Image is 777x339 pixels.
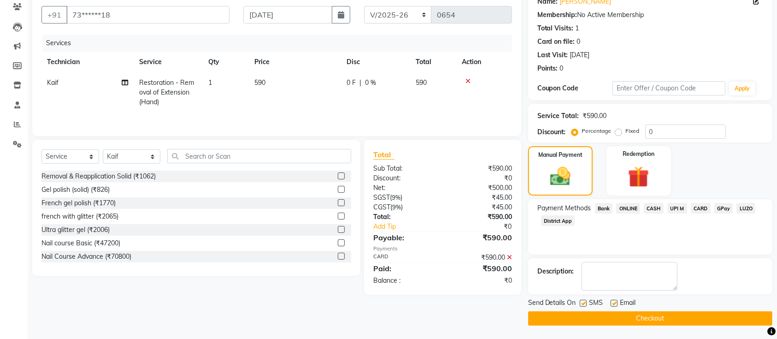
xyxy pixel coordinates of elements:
span: CARD [691,203,711,214]
span: UPI M [667,203,687,214]
span: 9% [392,194,400,201]
th: Technician [41,52,134,72]
div: ₹590.00 [442,212,518,222]
img: _cash.svg [544,165,577,188]
div: Points: [537,64,558,73]
input: Search by Name/Mobile/Email/Code [66,6,230,24]
div: Membership: [537,10,577,20]
div: ₹590.00 [442,253,518,262]
span: 0 F [347,78,356,88]
span: Email [620,298,636,309]
div: Last Visit: [537,50,568,60]
input: Search or Scan [167,149,351,163]
span: SGST [373,193,390,202]
div: Removal & Reapplication Solid (₹1062) [41,172,156,181]
div: Discount: [537,127,566,137]
span: CASH [644,203,664,214]
span: Bank [595,203,613,214]
div: Card on file: [537,37,575,47]
span: SMS [589,298,603,309]
div: ( ) [366,193,442,202]
div: 1 [576,24,579,33]
div: Total: [366,212,442,222]
div: CARD [366,253,442,262]
div: ₹0 [455,222,519,232]
span: District App [541,215,575,226]
span: ONLINE [616,203,640,214]
div: Description: [537,267,574,276]
div: Payable: [366,232,442,243]
label: Fixed [626,127,640,135]
span: 0 % [365,78,376,88]
div: [DATE] [570,50,590,60]
div: Ultra glitter gel (₹2006) [41,225,110,235]
div: ₹590.00 [583,111,607,121]
div: ₹45.00 [442,202,518,212]
span: GPay [714,203,733,214]
span: 9% [392,203,401,211]
span: Kaif [47,78,59,87]
div: ₹0 [442,276,518,285]
span: LUZO [736,203,755,214]
th: Action [456,52,512,72]
th: Service [134,52,203,72]
th: Disc [341,52,410,72]
span: | [359,78,361,88]
span: Payment Methods [537,203,591,213]
input: Enter Offer / Coupon Code [612,81,725,95]
span: CGST [373,203,390,211]
div: Sub Total: [366,164,442,173]
span: 1 [208,78,212,87]
div: Total Visits: [537,24,574,33]
div: ₹590.00 [442,232,518,243]
div: Service Total: [537,111,579,121]
th: Total [410,52,456,72]
span: Send Details On [528,298,576,309]
div: Nail Course Advance (₹70800) [41,252,131,262]
div: ₹0 [442,173,518,183]
img: _gift.svg [621,164,656,190]
label: Manual Payment [538,151,583,159]
div: French gel polish (₹1770) [41,198,116,208]
div: Paid: [366,263,442,274]
div: ₹590.00 [442,164,518,173]
div: Services [42,35,519,52]
div: Net: [366,183,442,193]
div: ₹45.00 [442,193,518,202]
div: Nail course Basic (₹47200) [41,238,120,248]
span: 590 [254,78,265,87]
div: Discount: [366,173,442,183]
span: Total [373,150,394,160]
div: ₹500.00 [442,183,518,193]
div: Coupon Code [537,83,612,93]
a: Add Tip [366,222,455,232]
div: ( ) [366,202,442,212]
div: Payments [373,245,512,253]
div: french with glitter (₹2065) [41,212,118,221]
th: Qty [203,52,249,72]
div: ₹590.00 [442,263,518,274]
button: Apply [729,82,755,95]
span: Restoration - Removal of Extension (Hand) [139,78,194,106]
th: Price [249,52,341,72]
span: 590 [416,78,427,87]
div: Balance : [366,276,442,285]
div: 0 [577,37,581,47]
div: No Active Membership [537,10,763,20]
div: 0 [560,64,564,73]
button: +91 [41,6,67,24]
label: Percentage [582,127,612,135]
div: Gel polish (solid) (₹826) [41,185,110,195]
button: Checkout [528,311,772,326]
label: Redemption [623,150,654,158]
